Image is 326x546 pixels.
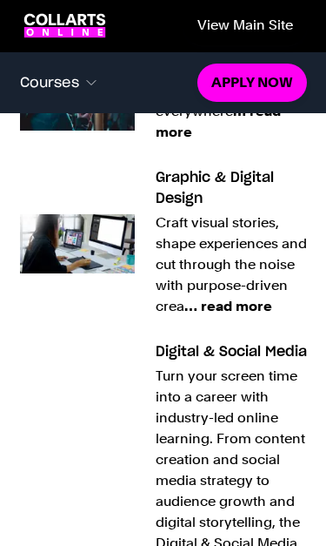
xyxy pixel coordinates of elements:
[20,167,307,320] a: Graphic & Digital Design Craft visual stories, shape experiences and cut through the noise with p...
[20,75,79,91] span: Courses
[184,298,272,314] span: … read more
[156,171,274,206] h3: Graphic & Digital Design
[183,6,307,45] a: View main site
[156,345,307,359] h3: Digital & Social Media
[20,64,197,101] button: Courses
[156,212,307,317] p: Craft visual stories, shape experiences and cut through the noise with purpose-driven crea
[197,64,307,103] a: Apply now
